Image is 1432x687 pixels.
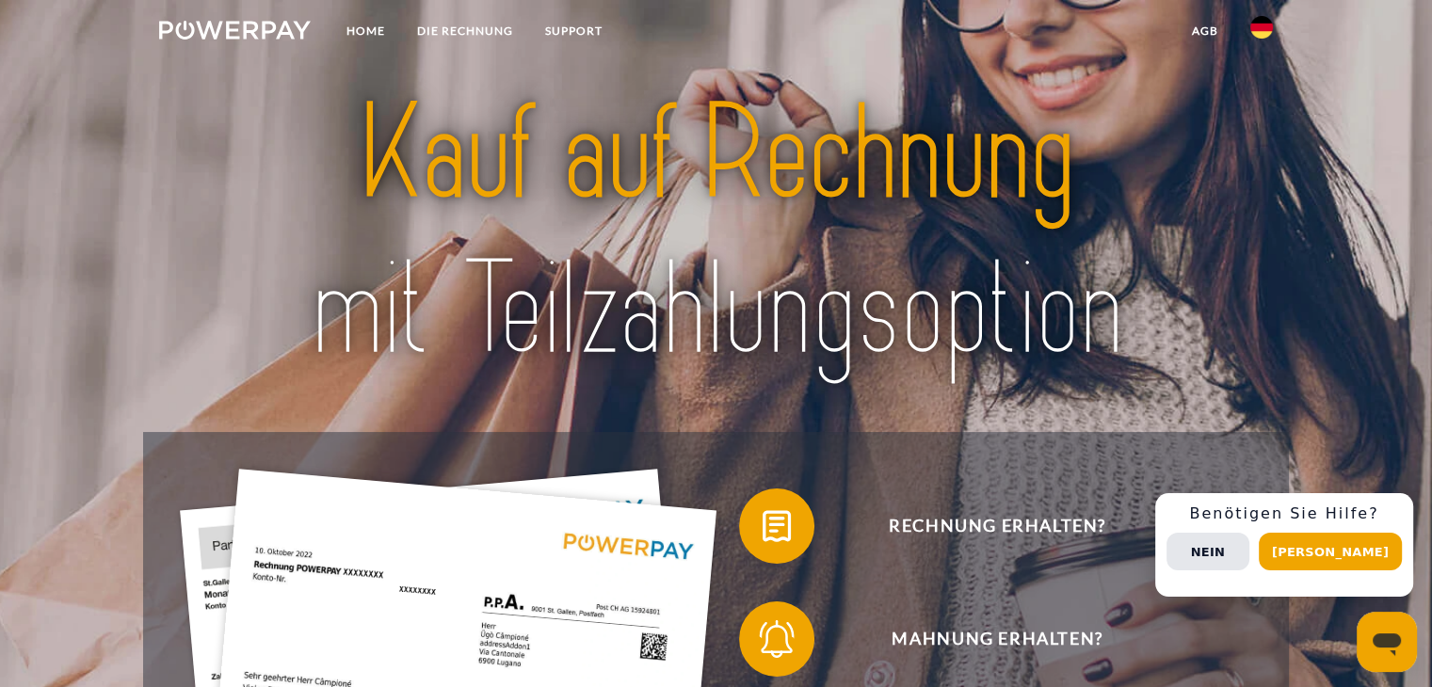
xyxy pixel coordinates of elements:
[1250,16,1273,39] img: de
[529,14,619,48] a: SUPPORT
[401,14,529,48] a: DIE RECHNUNG
[766,488,1228,564] span: Rechnung erhalten?
[739,488,1229,564] button: Rechnung erhalten?
[739,601,1229,677] button: Mahnung erhalten?
[214,69,1217,395] img: title-powerpay_de.svg
[1259,533,1402,570] button: [PERSON_NAME]
[753,503,800,550] img: qb_bill.svg
[766,601,1228,677] span: Mahnung erhalten?
[1155,493,1413,597] div: Schnellhilfe
[1357,612,1417,672] iframe: Schaltfläche zum Öffnen des Messaging-Fensters
[159,21,311,40] img: logo-powerpay-white.svg
[1167,504,1402,523] h3: Benötigen Sie Hilfe?
[330,14,401,48] a: Home
[753,615,800,663] img: qb_bell.svg
[1167,533,1249,570] button: Nein
[1176,14,1234,48] a: agb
